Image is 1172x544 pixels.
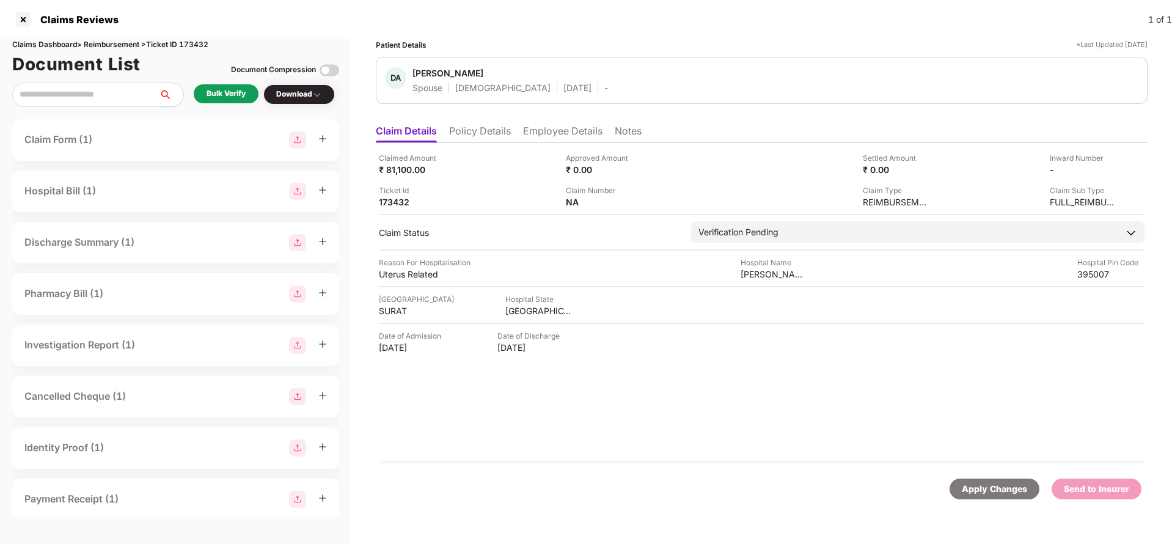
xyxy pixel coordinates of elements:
li: Claim Details [376,125,437,142]
div: [DATE] [379,342,446,353]
div: - [604,82,608,94]
div: [PERSON_NAME] Nursing Home [741,268,808,280]
div: Claim Form (1) [24,132,92,147]
img: svg+xml;base64,PHN2ZyBpZD0iR3JvdXBfMjg4MTMiIGRhdGEtbmFtZT0iR3JvdXAgMjg4MTMiIHhtbG5zPSJodHRwOi8vd3... [289,491,306,508]
div: Cancelled Cheque (1) [24,389,126,404]
div: ₹ 0.00 [566,164,633,175]
div: Bulk Verify [207,88,246,100]
div: Identity Proof (1) [24,440,104,455]
div: 1 of 1 [1148,13,1172,26]
span: plus [318,443,327,451]
div: Ticket Id [379,185,446,196]
div: Hospital Name [741,257,808,268]
div: Reason For Hospitalisation [379,257,471,268]
div: Investigation Report (1) [24,337,135,353]
div: Hospital State [505,293,573,305]
img: svg+xml;base64,PHN2ZyBpZD0iR3JvdXBfMjg4MTMiIGRhdGEtbmFtZT0iR3JvdXAgMjg4MTMiIHhtbG5zPSJodHRwOi8vd3... [289,131,306,149]
div: - [1050,164,1117,175]
li: Employee Details [523,125,602,142]
div: Claim Status [379,227,679,238]
div: Uterus Related [379,268,446,280]
span: plus [318,391,327,400]
div: ₹ 81,100.00 [379,164,446,175]
div: Patient Details [376,39,427,51]
div: SURAT [379,305,446,317]
div: Pharmacy Bill (1) [24,286,103,301]
div: [GEOGRAPHIC_DATA] [505,305,573,317]
span: plus [318,340,327,348]
div: Hospital Pin Code [1077,257,1145,268]
div: Claim Sub Type [1050,185,1117,196]
img: downArrowIcon [1125,227,1137,239]
img: svg+xml;base64,PHN2ZyBpZD0iR3JvdXBfMjg4MTMiIGRhdGEtbmFtZT0iR3JvdXAgMjg4MTMiIHhtbG5zPSJodHRwOi8vd3... [289,183,306,200]
span: plus [318,237,327,246]
div: Claims Dashboard > Reimbursement > Ticket ID 173432 [12,39,339,51]
div: REIMBURSEMENT [863,196,930,208]
div: Date of Admission [379,330,446,342]
div: Spouse [412,82,442,94]
div: Verification Pending [698,226,778,239]
img: svg+xml;base64,PHN2ZyBpZD0iR3JvdXBfMjg4MTMiIGRhdGEtbmFtZT0iR3JvdXAgMjg4MTMiIHhtbG5zPSJodHRwOi8vd3... [289,337,306,354]
div: Approved Amount [566,152,633,164]
div: Apply Changes [962,482,1027,496]
span: search [158,90,183,100]
div: 173432 [379,196,446,208]
div: Claims Reviews [33,13,119,26]
div: [DEMOGRAPHIC_DATA] [455,82,551,94]
div: Discharge Summary (1) [24,235,134,250]
div: DA [385,67,406,89]
div: Claim Number [566,185,633,196]
div: [PERSON_NAME] [412,67,483,79]
span: plus [318,494,327,502]
div: ₹ 0.00 [863,164,930,175]
div: [DATE] [563,82,591,94]
div: NA [566,196,633,208]
div: Hospital Bill (1) [24,183,96,199]
div: FULL_REIMBURSEMENT [1050,196,1117,208]
div: Claimed Amount [379,152,446,164]
div: [GEOGRAPHIC_DATA] [379,293,454,305]
img: svg+xml;base64,PHN2ZyBpZD0iR3JvdXBfMjg4MTMiIGRhdGEtbmFtZT0iR3JvdXAgMjg4MTMiIHhtbG5zPSJodHRwOi8vd3... [289,439,306,457]
div: Claim Type [863,185,930,196]
img: svg+xml;base64,PHN2ZyBpZD0iR3JvdXBfMjg4MTMiIGRhdGEtbmFtZT0iR3JvdXAgMjg4MTMiIHhtbG5zPSJodHRwOi8vd3... [289,234,306,251]
img: svg+xml;base64,PHN2ZyBpZD0iRHJvcGRvd24tMzJ4MzIiIHhtbG5zPSJodHRwOi8vd3d3LnczLm9yZy8yMDAwL3N2ZyIgd2... [312,90,322,100]
div: *Last Updated [DATE] [1076,39,1148,51]
div: Payment Receipt (1) [24,491,119,507]
span: plus [318,186,327,194]
span: plus [318,289,327,297]
span: plus [318,134,327,143]
div: Inward Number [1050,152,1117,164]
img: svg+xml;base64,PHN2ZyBpZD0iVG9nZ2xlLTMyeDMyIiB4bWxucz0iaHR0cDovL3d3dy53My5vcmcvMjAwMC9zdmciIHdpZH... [320,61,339,80]
li: Policy Details [449,125,511,142]
div: [DATE] [497,342,565,353]
li: Notes [615,125,642,142]
div: Settled Amount [863,152,930,164]
div: 395007 [1077,268,1145,280]
h1: Document List [12,51,141,78]
button: search [158,83,184,107]
div: Date of Discharge [497,330,565,342]
div: Download [276,89,322,100]
img: svg+xml;base64,PHN2ZyBpZD0iR3JvdXBfMjg4MTMiIGRhdGEtbmFtZT0iR3JvdXAgMjg4MTMiIHhtbG5zPSJodHRwOi8vd3... [289,388,306,405]
div: Send to Insurer [1064,482,1129,496]
img: svg+xml;base64,PHN2ZyBpZD0iR3JvdXBfMjg4MTMiIGRhdGEtbmFtZT0iR3JvdXAgMjg4MTMiIHhtbG5zPSJodHRwOi8vd3... [289,285,306,303]
div: Document Compression [231,64,316,76]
